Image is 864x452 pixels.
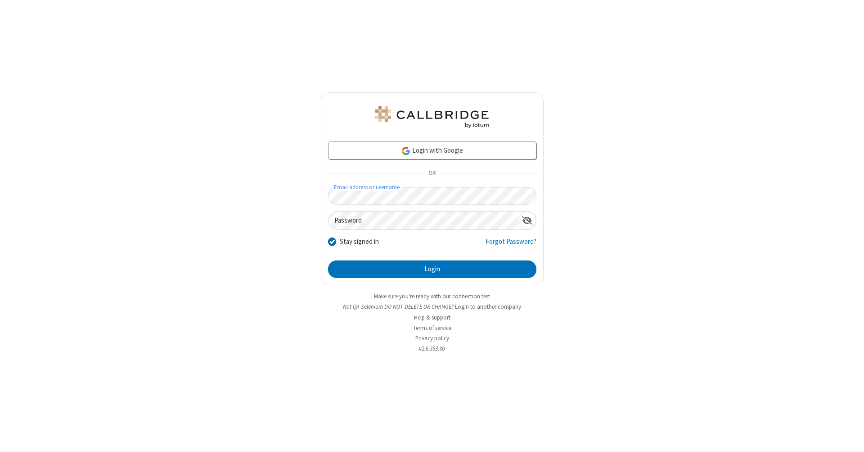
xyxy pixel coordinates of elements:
iframe: Chat [841,429,857,446]
a: Forgot Password? [486,237,536,254]
button: Login [328,260,536,279]
a: Terms of service [413,324,451,332]
a: Help & support [414,314,450,321]
li: Not QA Selenium DO NOT DELETE OR CHANGE? [321,302,544,311]
li: v2.6.353.3b [321,344,544,353]
span: OR [425,167,439,180]
button: Login to another company [455,302,521,311]
img: QA Selenium DO NOT DELETE OR CHANGE [373,106,490,128]
input: Password [328,212,518,229]
a: Login with Google [328,142,536,160]
input: Email address or username [328,187,536,205]
label: Stay signed in [340,237,379,247]
a: Privacy policy [415,334,449,342]
a: Make sure you're ready with our connection test [374,292,490,300]
div: Show password [518,212,536,228]
img: google-icon.png [401,146,411,156]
